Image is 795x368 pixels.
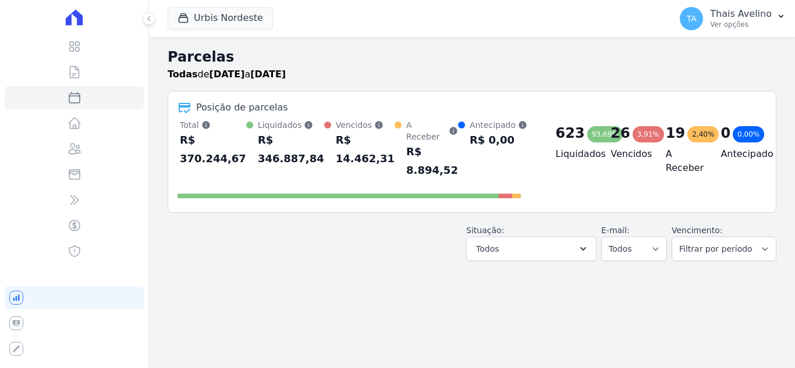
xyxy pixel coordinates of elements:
[687,126,719,142] div: 2,40%
[470,131,527,149] div: R$ 0,00
[611,147,647,161] h4: Vencidos
[710,20,772,29] p: Ver opções
[180,119,246,131] div: Total
[168,67,286,81] p: de a
[670,2,795,35] button: TA Thais Avelino Ver opções
[556,124,585,142] div: 623
[180,131,246,168] div: R$ 370.244,67
[168,69,198,80] strong: Todas
[721,147,757,161] h4: Antecipado
[336,131,395,168] div: R$ 14.462,31
[466,237,597,261] button: Todos
[710,8,772,20] p: Thais Avelino
[721,124,730,142] div: 0
[587,126,623,142] div: 93,69%
[406,142,458,180] div: R$ 8.894,52
[168,7,273,29] button: Urbis Nordeste
[672,226,722,235] label: Vencimento:
[733,126,764,142] div: 0,00%
[666,147,702,175] h4: A Receber
[210,69,245,80] strong: [DATE]
[476,242,499,256] span: Todos
[168,47,776,67] h2: Parcelas
[666,124,685,142] div: 19
[196,101,288,115] div: Posição de parcelas
[258,119,324,131] div: Liquidados
[687,15,697,23] span: TA
[633,126,664,142] div: 3,91%
[470,119,527,131] div: Antecipado
[258,131,324,168] div: R$ 346.887,84
[466,226,504,235] label: Situação:
[336,119,395,131] div: Vencidos
[250,69,286,80] strong: [DATE]
[601,226,630,235] label: E-mail:
[406,119,458,142] div: A Receber
[556,147,592,161] h4: Liquidados
[611,124,630,142] div: 26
